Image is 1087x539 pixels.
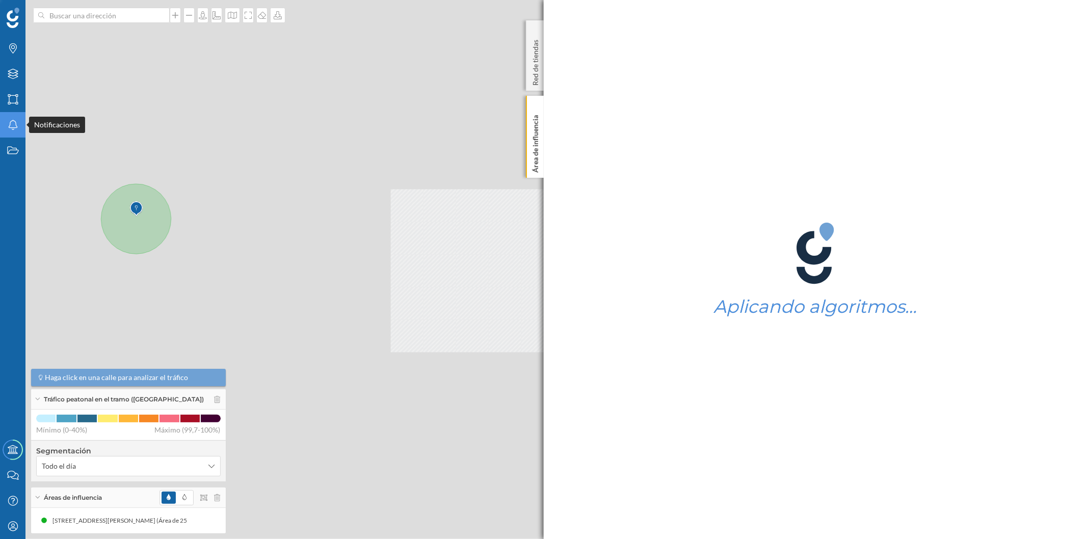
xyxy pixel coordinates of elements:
h1: Aplicando algoritmos… [713,297,917,316]
span: Máximo (99,7-100%) [155,425,221,435]
span: Haga click en una calle para analizar el tráfico [45,372,189,383]
span: Soporte [20,7,57,16]
p: Red de tiendas [530,36,540,86]
img: Marker [130,199,143,219]
span: Áreas de influencia [44,493,102,502]
span: Tráfico peatonal en el tramo ([GEOGRAPHIC_DATA]) [44,395,204,404]
div: Notificaciones [29,117,85,133]
p: Área de influencia [530,111,540,173]
h4: Segmentación [36,446,221,456]
span: Todo el día [42,461,76,471]
div: [STREET_ADDRESS][PERSON_NAME] (Área de 250 metros de radio) [49,516,237,526]
span: Mínimo (0-40%) [36,425,87,435]
img: Geoblink Logo [7,8,19,28]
